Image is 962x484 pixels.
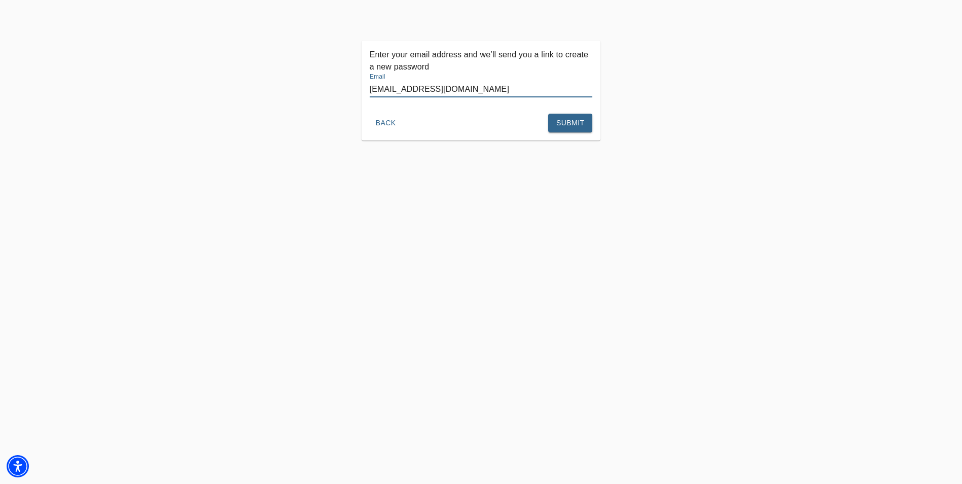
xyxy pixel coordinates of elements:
button: Submit [548,114,592,132]
span: Submit [556,117,584,129]
button: Back [370,114,402,132]
label: Email [370,74,385,80]
span: Back [374,117,398,129]
div: Accessibility Menu [7,455,29,477]
p: Enter your email address and we’ll send you a link to create a new password [370,49,593,73]
a: Back [370,118,402,126]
